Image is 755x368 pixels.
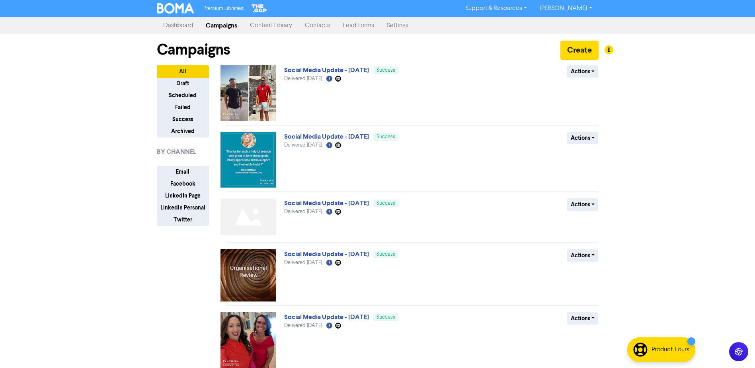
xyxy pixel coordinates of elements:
a: Content Library [244,18,298,33]
a: Contacts [298,18,336,33]
button: Actions [567,65,599,78]
img: The Gap [250,3,268,14]
span: BY CHANNEL [157,147,196,157]
span: Premium Libraries: [203,6,244,11]
button: Create [560,41,599,60]
button: Archived [157,125,209,137]
button: Actions [567,312,599,325]
button: Email [157,166,209,178]
button: Scheduled [157,89,209,102]
button: Failed [157,101,209,114]
button: LinkedIn Page [157,190,209,202]
a: Campaigns [199,18,244,33]
a: Support & Resources [459,2,533,15]
a: [PERSON_NAME] [533,2,598,15]
img: image_1754667649710.jpg [220,249,276,301]
a: Dashboard [157,18,199,33]
h1: Campaigns [157,41,230,59]
a: Settings [380,18,415,33]
button: Actions [567,132,599,144]
a: Social Media Update - [DATE] [284,250,369,258]
a: Social Media Update - [DATE] [284,199,369,207]
span: Delivered [DATE] [284,76,322,81]
button: Draft [157,77,209,90]
button: Success [157,113,209,125]
a: Social Media Update - [DATE] [284,133,369,141]
img: image_1755529651823.png [220,65,276,121]
span: Success [377,134,395,139]
img: BOMA Logo [157,3,194,14]
img: Not found [220,198,276,235]
span: Delivered [DATE] [284,209,322,214]
img: image_1754927321496.png [220,132,276,188]
span: Success [377,201,395,206]
a: Social Media Update - [DATE] [284,66,369,74]
button: Actions [567,198,599,211]
button: Actions [567,249,599,262]
button: All [157,65,209,78]
button: Facebook [157,178,209,190]
a: Lead Forms [336,18,380,33]
iframe: Chat Widget [715,330,755,368]
span: Success [377,315,395,320]
span: Delivered [DATE] [284,143,322,148]
span: Success [377,252,395,257]
img: image_1754407268018.png [220,312,276,368]
span: Success [377,68,395,73]
button: LinkedIn Personal [157,202,209,214]
a: Social Media Update - [DATE] [284,313,369,321]
span: Delivered [DATE] [284,260,322,265]
span: Delivered [DATE] [284,323,322,328]
button: Twitter [157,213,209,226]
